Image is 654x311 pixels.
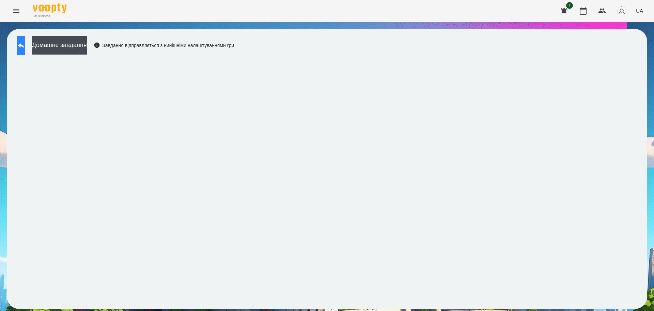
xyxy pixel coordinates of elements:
[617,6,626,16] img: avatar_s.png
[94,42,234,49] div: Завдання відправляється з нинішніми налаштуваннями гри
[33,3,67,13] img: Voopty Logo
[636,7,643,14] span: UA
[32,36,87,55] button: Домашнє завдання
[8,3,25,19] button: Menu
[633,4,646,17] button: UA
[33,14,67,18] span: For Business
[566,2,573,9] span: 1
